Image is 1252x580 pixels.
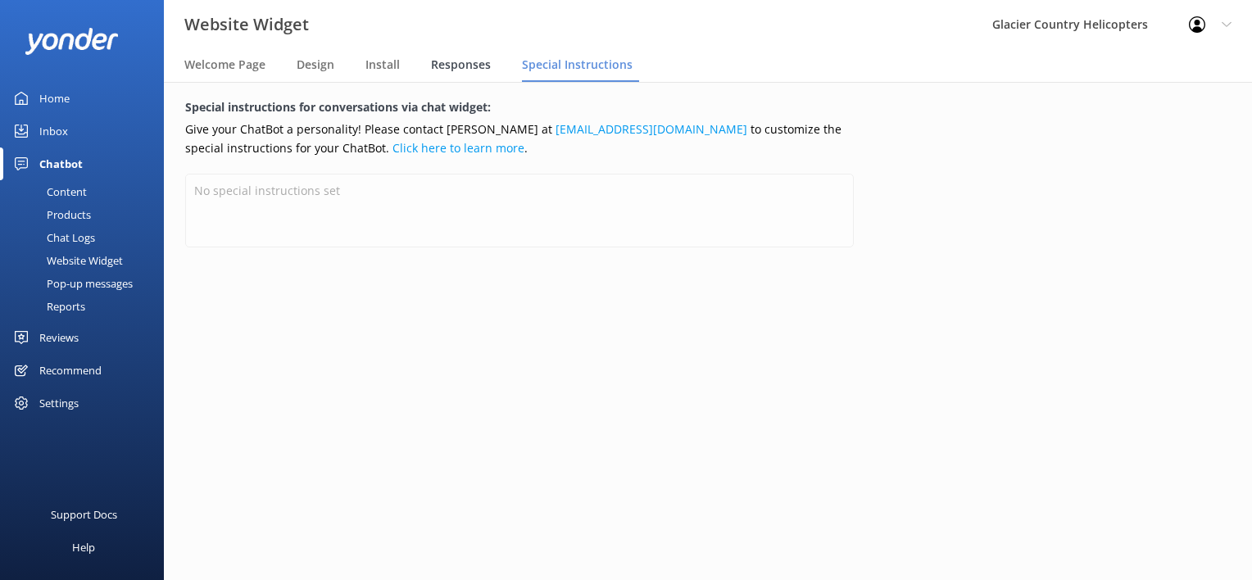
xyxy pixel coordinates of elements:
[10,226,164,249] a: Chat Logs
[51,498,117,531] div: Support Docs
[10,180,164,203] a: Content
[10,203,164,226] a: Products
[39,387,79,419] div: Settings
[392,140,524,156] a: Click here to learn more
[10,249,123,272] div: Website Widget
[184,11,309,38] h3: Website Widget
[10,295,85,318] div: Reports
[10,249,164,272] a: Website Widget
[10,180,87,203] div: Content
[39,321,79,354] div: Reviews
[431,57,491,73] span: Responses
[10,272,164,295] a: Pop-up messages
[39,147,83,180] div: Chatbot
[25,28,119,55] img: yonder-white-logo.png
[365,57,400,73] span: Install
[10,226,95,249] div: Chat Logs
[522,57,633,73] span: Special Instructions
[556,121,747,137] a: [EMAIL_ADDRESS][DOMAIN_NAME]
[185,98,854,116] h5: Special instructions for conversations via chat widget:
[10,272,133,295] div: Pop-up messages
[39,354,102,387] div: Recommend
[10,203,91,226] div: Products
[72,531,95,564] div: Help
[39,115,68,147] div: Inbox
[10,295,164,318] a: Reports
[297,57,334,73] span: Design
[185,120,854,157] p: Give your ChatBot a personality! Please contact [PERSON_NAME] at to customize the special instruc...
[184,57,265,73] span: Welcome Page
[39,82,70,115] div: Home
